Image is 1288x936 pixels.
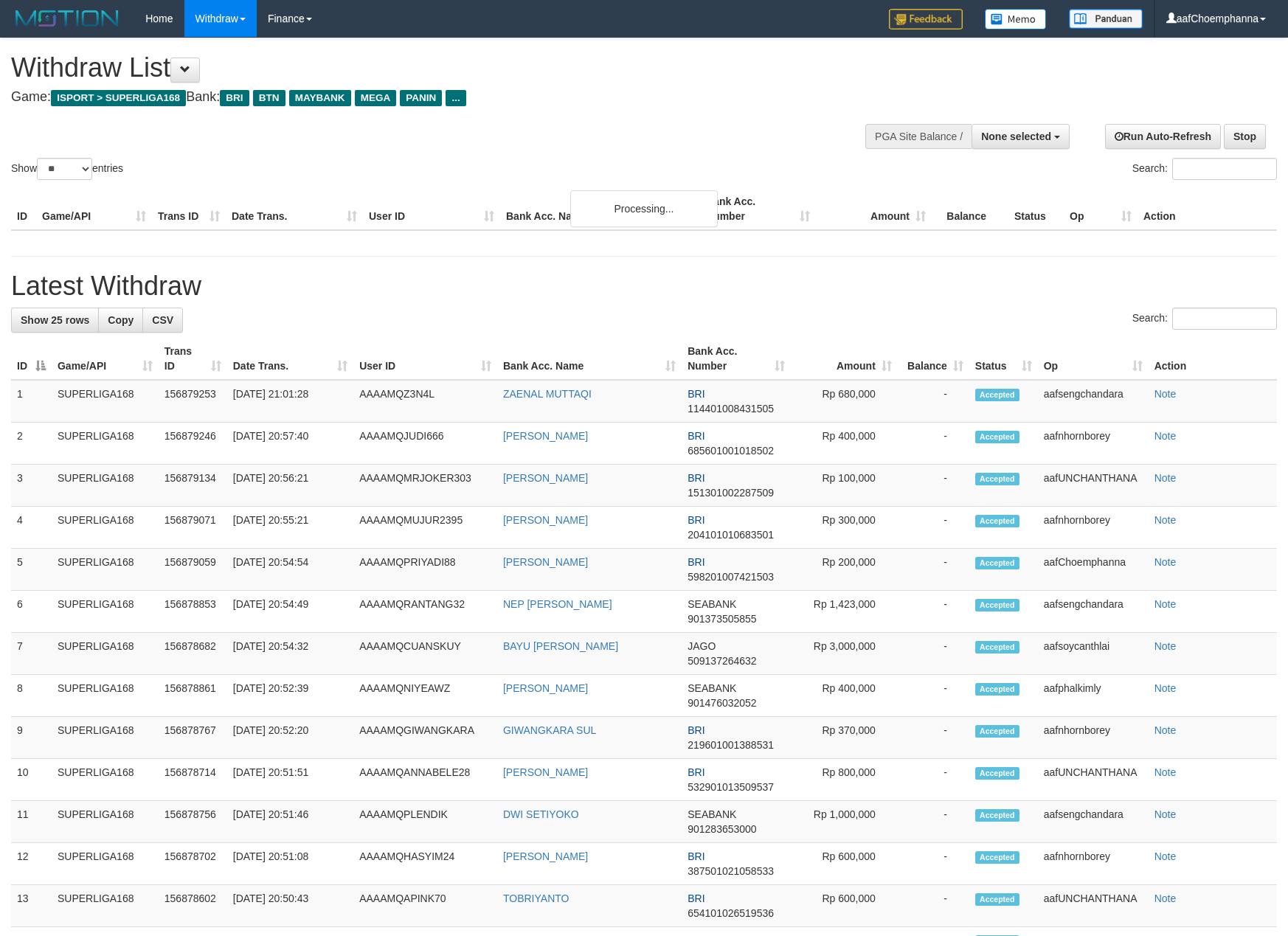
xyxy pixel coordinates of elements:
td: SUPERLIGA168 [52,591,159,633]
a: Note [1154,472,1177,484]
a: Note [1154,388,1177,400]
a: CSV [142,308,183,333]
td: SUPERLIGA168 [52,759,159,801]
td: - [898,549,969,591]
a: Note [1154,892,1177,904]
td: AAAAMQPRIYADI88 [353,549,497,591]
td: [DATE] 21:01:28 [227,380,353,423]
span: SEABANK [688,808,736,820]
td: Rp 100,000 [791,465,898,507]
span: Accepted [975,557,1019,569]
td: 156878714 [159,759,227,801]
td: 156878853 [159,591,227,633]
a: Note [1154,766,1177,778]
span: SEABANK [688,598,736,610]
label: Search: [1132,308,1277,330]
td: 10 [11,759,52,801]
span: Copy 387501021058533 to clipboard [688,865,774,877]
td: aafnhornborey [1038,717,1149,759]
th: ID: activate to sort column descending [11,338,52,380]
span: MAYBANK [289,90,351,106]
img: Button%20Memo.svg [985,9,1047,30]
span: BRI [688,850,704,862]
th: Game/API: activate to sort column ascending [52,338,159,380]
th: Trans ID: activate to sort column ascending [159,338,227,380]
h1: Withdraw List [11,53,844,83]
td: aafsengchandara [1038,591,1149,633]
a: Note [1154,598,1177,610]
td: 6 [11,591,52,633]
th: Bank Acc. Number: activate to sort column ascending [682,338,791,380]
span: BRI [688,430,704,442]
td: Rp 800,000 [791,759,898,801]
th: Bank Acc. Number [700,188,816,230]
td: aafUNCHANTHANA [1038,885,1149,927]
span: Accepted [975,473,1019,485]
a: Stop [1224,124,1266,149]
span: SEABANK [688,682,736,694]
td: [DATE] 20:50:43 [227,885,353,927]
span: BTN [253,90,285,106]
th: Amount: activate to sort column ascending [791,338,898,380]
span: Accepted [975,683,1019,696]
td: - [898,380,969,423]
span: BRI [688,724,704,736]
span: Accepted [975,599,1019,611]
td: Rp 400,000 [791,675,898,717]
td: AAAAMQMRJOKER303 [353,465,497,507]
td: - [898,423,969,465]
a: Note [1154,724,1177,736]
a: [PERSON_NAME] [503,556,588,568]
td: 156879253 [159,380,227,423]
th: Balance [932,188,1008,230]
td: - [898,633,969,675]
a: Note [1154,514,1177,526]
th: Bank Acc. Name: activate to sort column ascending [497,338,682,380]
span: MEGA [355,90,397,106]
span: Accepted [975,851,1019,864]
td: aafphalkimly [1038,675,1149,717]
td: Rp 300,000 [791,507,898,549]
th: Trans ID [152,188,226,230]
a: Note [1154,850,1177,862]
td: AAAAMQCUANSKUY [353,633,497,675]
td: 156879246 [159,423,227,465]
td: AAAAMQJUDI666 [353,423,497,465]
td: Rp 1,000,000 [791,801,898,843]
td: Rp 600,000 [791,885,898,927]
img: Feedback.jpg [889,9,963,30]
td: [DATE] 20:54:49 [227,591,353,633]
input: Search: [1172,158,1277,180]
td: 11 [11,801,52,843]
span: ISPORT > SUPERLIGA168 [51,90,186,106]
td: 156879071 [159,507,227,549]
td: - [898,885,969,927]
span: Copy 532901013509537 to clipboard [688,781,774,793]
td: - [898,759,969,801]
span: Copy 114401008431505 to clipboard [688,403,774,415]
span: CSV [152,314,173,326]
span: Copy 901373505855 to clipboard [688,613,756,625]
a: [PERSON_NAME] [503,850,588,862]
td: aafnhornborey [1038,843,1149,885]
span: Copy 509137264632 to clipboard [688,655,756,667]
th: ID [11,188,36,230]
td: 5 [11,549,52,591]
label: Show entries [11,158,123,180]
h1: Latest Withdraw [11,271,1277,301]
td: 4 [11,507,52,549]
td: SUPERLIGA168 [52,717,159,759]
a: Copy [98,308,143,333]
div: PGA Site Balance / [865,124,972,149]
td: [DATE] 20:51:51 [227,759,353,801]
td: SUPERLIGA168 [52,380,159,423]
span: Copy 901476032052 to clipboard [688,697,756,709]
span: BRI [688,514,704,526]
span: Accepted [975,389,1019,401]
a: TOBRIYANTO [503,892,569,904]
td: Rp 370,000 [791,717,898,759]
td: 156878756 [159,801,227,843]
span: None selected [981,131,1051,142]
td: aafsoycanthlai [1038,633,1149,675]
td: Rp 680,000 [791,380,898,423]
